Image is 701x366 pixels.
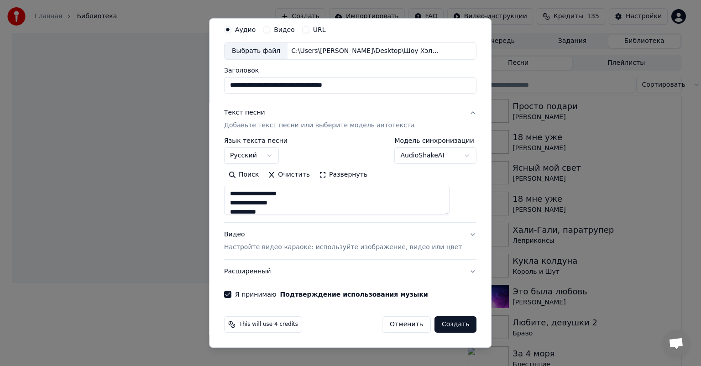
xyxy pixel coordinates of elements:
button: Очистить [264,167,315,182]
button: Текст песниДобавьте текст песни или выберите модель автотекста [224,101,476,137]
label: Видео [274,26,295,33]
p: Настройте видео караоке: используйте изображение, видео или цвет [224,243,462,252]
label: URL [313,26,326,33]
span: This will use 4 credits [239,321,298,328]
button: Создать [434,316,476,333]
button: Я принимаю [280,291,428,298]
div: Выбрать файл [225,43,288,59]
button: Расширенный [224,260,476,283]
label: Модель синхронизации [395,137,477,144]
p: Добавьте текст песни или выберите модель автотекста [224,121,415,130]
div: Текст песни [224,108,265,117]
div: Видео [224,230,462,252]
button: Отменить [382,316,431,333]
label: Аудио [235,26,256,33]
button: ВидеоНастройте видео караоке: используйте изображение, видео или цвет [224,223,476,259]
label: Язык текста песни [224,137,288,144]
button: Поиск [224,167,263,182]
div: C:\Users\[PERSON_NAME]\Desktop\Шоу Хэллоу\Громче-Шоу\Караоке\Песни\[PERSON_NAME] и [PERSON_NAME] ... [288,47,443,56]
label: Заголовок [224,67,476,73]
button: Развернуть [314,167,372,182]
div: Текст песниДобавьте текст песни или выберите модель автотекста [224,137,476,222]
label: Я принимаю [235,291,428,298]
